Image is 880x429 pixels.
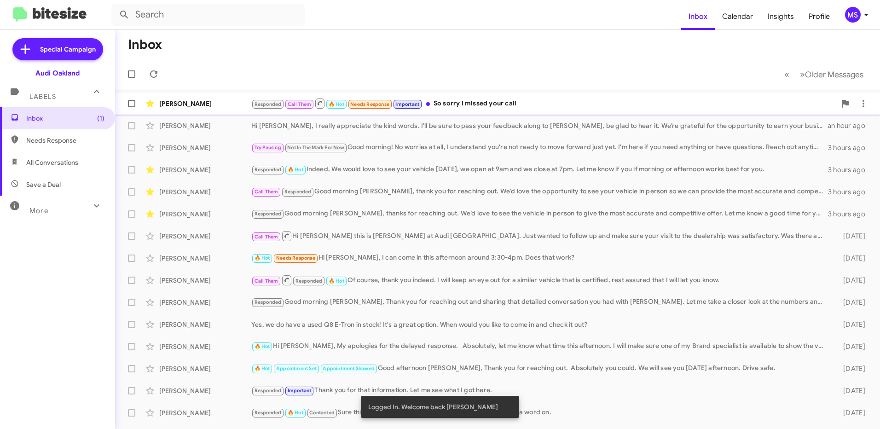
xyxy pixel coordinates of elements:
[40,45,96,54] span: Special Campaign
[159,209,251,219] div: [PERSON_NAME]
[828,232,873,241] div: [DATE]
[251,186,828,197] div: Good morning [PERSON_NAME], thank you for reaching out. We’d love the opportunity to see your veh...
[255,234,278,240] span: Call Them
[287,145,344,151] span: Not In The Mark For Now
[159,232,251,241] div: [PERSON_NAME]
[779,65,869,84] nav: Page navigation example
[779,65,795,84] button: Previous
[251,320,828,329] div: Yes, we do have a used Q8 E-Tron in stock! It's a great option. When would you like to come in an...
[715,3,760,30] a: Calendar
[159,276,251,285] div: [PERSON_NAME]
[828,386,873,395] div: [DATE]
[288,101,312,107] span: Call Them
[251,142,828,153] div: Good morning! No worries at all, I understand you're not ready to move forward just yet. I'm here...
[295,278,323,284] span: Responded
[255,189,278,195] span: Call Them
[251,363,828,374] div: Good afternoon [PERSON_NAME], Thank you for reaching out. Absolutely you could. We will see you [...
[251,209,828,219] div: Good morning [PERSON_NAME], thanks for reaching out. We’d love to see the vehicle in person to gi...
[828,276,873,285] div: [DATE]
[828,408,873,417] div: [DATE]
[35,69,80,78] div: Audi Oakland
[12,38,103,60] a: Special Campaign
[159,121,251,130] div: [PERSON_NAME]
[251,98,836,109] div: So sorry I missed your call
[251,297,828,307] div: Good morning [PERSON_NAME], Thank you for reaching out and sharing that detailed conversation you...
[395,101,419,107] span: Important
[828,165,873,174] div: 3 hours ago
[29,207,48,215] span: More
[828,254,873,263] div: [DATE]
[276,365,317,371] span: Appointment Set
[255,388,282,394] span: Responded
[251,407,828,418] div: Sure thing, rest assured, we will let you know as soon as we a word on.
[329,278,344,284] span: 🔥 Hot
[29,93,56,101] span: Labels
[368,402,498,412] span: Logged In. Welcome back [PERSON_NAME]
[251,385,828,396] div: Thank you for that information. Let me see what I got here.
[255,343,270,349] span: 🔥 Hot
[255,299,282,305] span: Responded
[255,167,282,173] span: Responded
[159,342,251,351] div: [PERSON_NAME]
[805,70,863,80] span: Older Messages
[681,3,715,30] a: Inbox
[288,410,303,416] span: 🔥 Hot
[323,365,375,371] span: Appointment Showed
[255,101,282,107] span: Responded
[845,7,861,23] div: MS
[159,99,251,108] div: [PERSON_NAME]
[255,365,270,371] span: 🔥 Hot
[251,230,828,242] div: Hi [PERSON_NAME] this is [PERSON_NAME] at Audi [GEOGRAPHIC_DATA]. Just wanted to follow up and ma...
[255,145,281,151] span: Try Pausing
[159,187,251,197] div: [PERSON_NAME]
[255,255,270,261] span: 🔥 Hot
[251,121,828,130] div: Hi [PERSON_NAME], I really appreciate the kind words. I’ll be sure to pass your feedback along to...
[128,37,162,52] h1: Inbox
[159,143,251,152] div: [PERSON_NAME]
[309,410,335,416] span: Contacted
[837,7,870,23] button: MS
[276,255,315,261] span: Needs Response
[350,101,389,107] span: Needs Response
[251,164,828,175] div: Indeed, We would love to see your vehicle [DATE], we open at 9am and we close at 7pm. Let me know...
[251,253,828,263] div: Hi [PERSON_NAME], I can come in this afternoon around 3:30-4pm. Does that work?
[784,69,789,80] span: «
[828,342,873,351] div: [DATE]
[828,209,873,219] div: 3 hours ago
[159,298,251,307] div: [PERSON_NAME]
[828,187,873,197] div: 3 hours ago
[801,3,837,30] a: Profile
[794,65,869,84] button: Next
[26,158,78,167] span: All Conversations
[828,320,873,329] div: [DATE]
[255,211,282,217] span: Responded
[111,4,305,26] input: Search
[284,189,312,195] span: Responded
[159,320,251,329] div: [PERSON_NAME]
[26,114,104,123] span: Inbox
[255,278,278,284] span: Call Them
[800,69,805,80] span: »
[828,121,873,130] div: an hour ago
[251,274,828,286] div: Of course, thank you indeed. I will keep an eye out for a similar vehicle that is certified, rest...
[828,364,873,373] div: [DATE]
[159,364,251,373] div: [PERSON_NAME]
[760,3,801,30] a: Insights
[288,167,303,173] span: 🔥 Hot
[251,341,828,352] div: Hi [PERSON_NAME], My apologies for the delayed response. Absolutely, let me know what time this a...
[97,114,104,123] span: (1)
[159,386,251,395] div: [PERSON_NAME]
[828,298,873,307] div: [DATE]
[26,136,104,145] span: Needs Response
[288,388,312,394] span: Important
[828,143,873,152] div: 3 hours ago
[159,254,251,263] div: [PERSON_NAME]
[329,101,344,107] span: 🔥 Hot
[26,180,61,189] span: Save a Deal
[159,408,251,417] div: [PERSON_NAME]
[255,410,282,416] span: Responded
